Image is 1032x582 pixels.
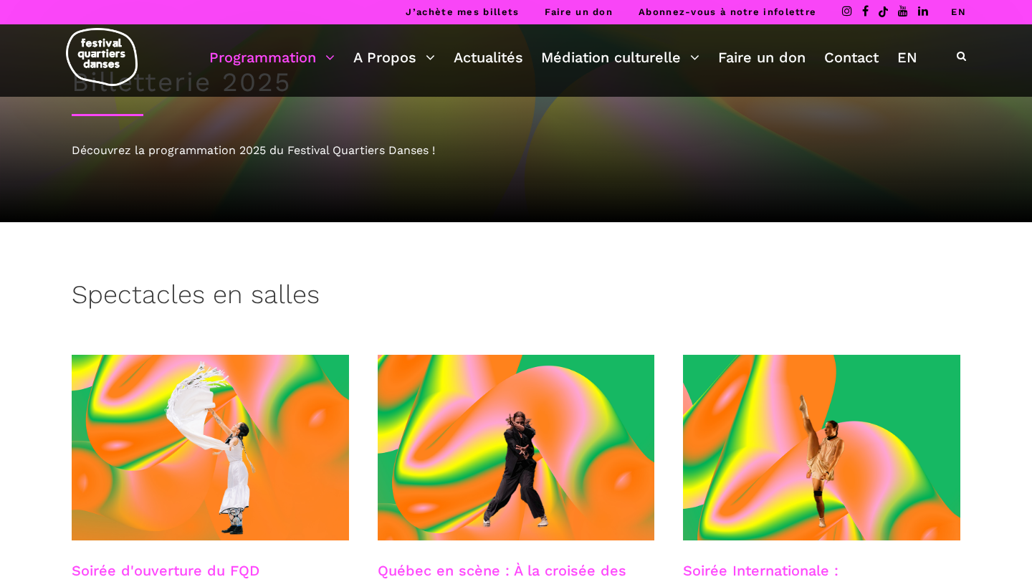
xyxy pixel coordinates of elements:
[718,45,806,70] a: Faire un don
[951,6,966,17] a: EN
[209,45,335,70] a: Programmation
[66,28,138,86] img: logo-fqd-med
[406,6,519,17] a: J’achète mes billets
[72,280,320,315] h3: Spectacles en salles
[72,562,259,579] a: Soirée d'ouverture du FQD
[541,45,699,70] a: Médiation culturelle
[824,45,879,70] a: Contact
[454,45,523,70] a: Actualités
[639,6,816,17] a: Abonnez-vous à notre infolettre
[353,45,435,70] a: A Propos
[545,6,613,17] a: Faire un don
[897,45,917,70] a: EN
[72,141,960,160] div: Découvrez la programmation 2025 du Festival Quartiers Danses !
